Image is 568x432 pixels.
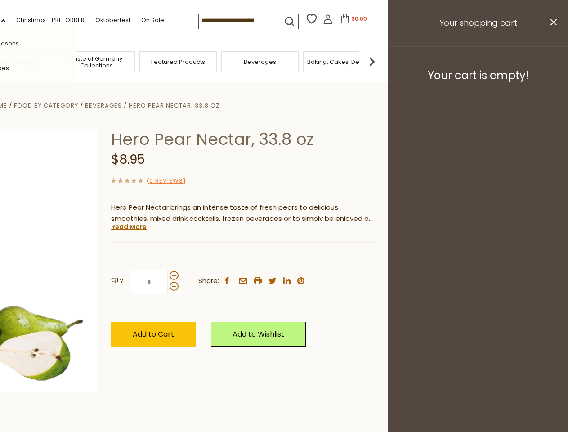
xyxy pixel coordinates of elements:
[211,322,306,346] a: Add to Wishlist
[111,202,374,225] p: Hero Pear Nectar brings an intense taste of fresh pears to delicious smoothies, mixed drink cockt...
[335,13,373,27] button: $0.00
[85,101,122,110] a: Beverages
[244,58,276,65] a: Beverages
[149,176,183,186] a: 0 Reviews
[363,53,381,71] img: next arrow
[111,151,145,168] span: $8.95
[111,129,374,149] h1: Hero Pear Nectar, 33.8 oz
[111,222,147,231] a: Read More
[399,69,557,82] h3: Your cart is empty!
[141,15,164,25] a: On Sale
[147,176,186,185] span: ( )
[129,101,220,110] a: Hero Pear Nectar, 33.8 oz
[151,58,205,65] a: Featured Products
[14,101,78,110] a: Food By Category
[60,55,132,69] a: Taste of Germany Collections
[131,270,168,294] input: Qty:
[133,329,174,339] span: Add to Cart
[198,275,219,287] span: Share:
[307,58,377,65] a: Baking, Cakes, Desserts
[352,15,367,22] span: $0.00
[111,274,125,286] strong: Qty:
[16,15,85,25] a: Christmas - PRE-ORDER
[111,322,196,346] button: Add to Cart
[95,15,130,25] a: Oktoberfest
